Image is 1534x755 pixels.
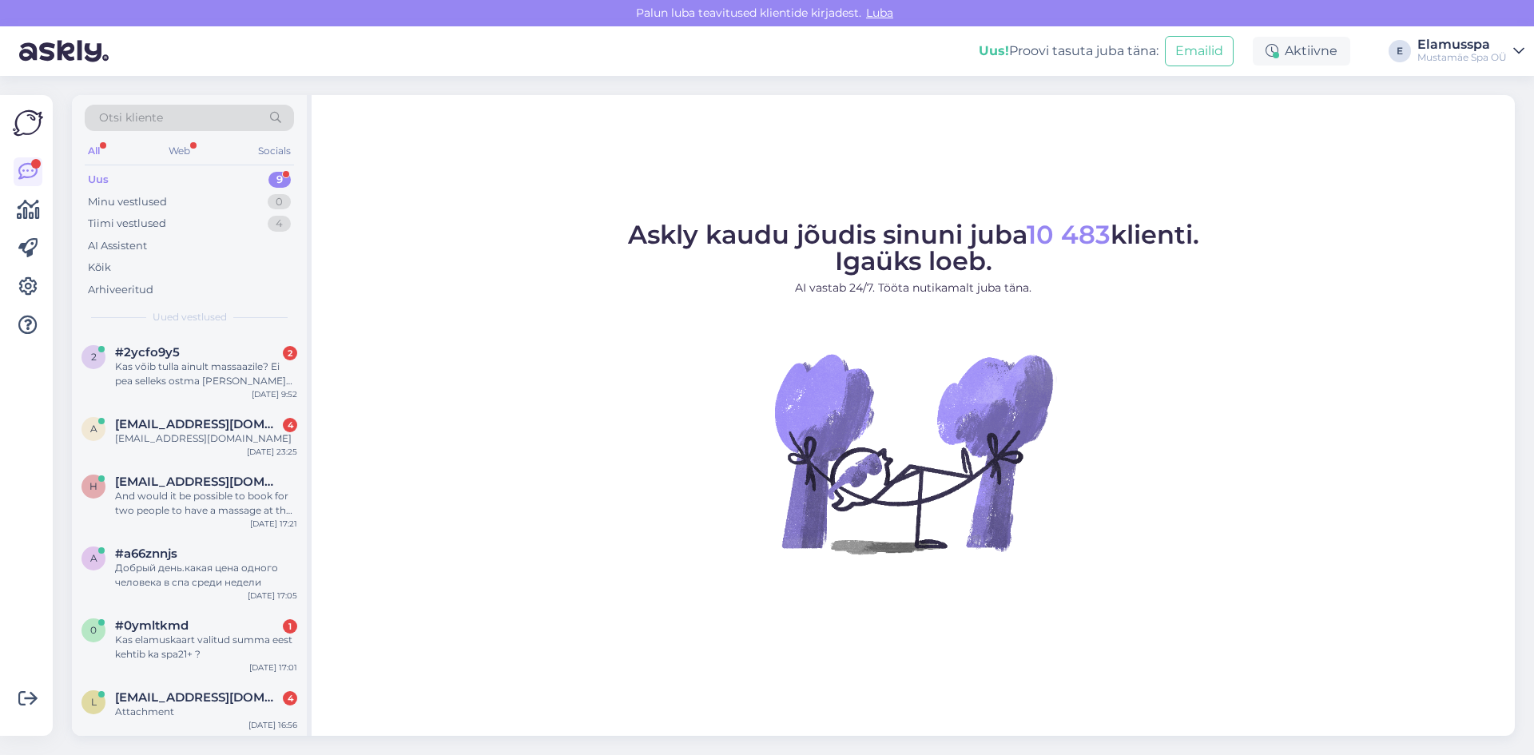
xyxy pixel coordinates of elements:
span: a [90,552,97,564]
div: 4 [268,216,291,232]
div: [EMAIL_ADDRESS][DOMAIN_NAME] [115,431,297,446]
div: And would it be possible to book for two people to have a massage at the same time? [115,489,297,518]
span: alla6363@mail.ru [115,417,281,431]
div: Arhiveeritud [88,282,153,298]
div: Minu vestlused [88,194,167,210]
div: Attachment [115,705,297,719]
div: AI Assistent [88,238,147,254]
span: lindemannmerle@gmail.com [115,690,281,705]
div: Добрый день.какая цена одного человека в спа среди недели [115,561,297,590]
div: 4 [283,691,297,705]
div: [DATE] 17:05 [248,590,297,602]
span: a [90,423,97,435]
b: Uus! [979,43,1009,58]
div: Tiimi vestlused [88,216,166,232]
div: E [1389,40,1411,62]
div: 1 [283,619,297,634]
div: Elamusspa [1417,38,1507,51]
span: l [91,696,97,708]
a: ElamusspaMustamäe Spa OÜ [1417,38,1524,64]
span: Luba [861,6,898,20]
img: No Chat active [769,309,1057,597]
div: Web [165,141,193,161]
span: Otsi kliente [99,109,163,126]
div: 9 [268,172,291,188]
span: 10 483 [1027,219,1111,250]
span: h [89,480,97,492]
span: #a66znnjs [115,546,177,561]
div: Kõik [88,260,111,276]
img: Askly Logo [13,108,43,138]
button: Emailid [1165,36,1234,66]
div: Uus [88,172,109,188]
div: [DATE] 17:01 [249,662,297,674]
div: Mustamäe Spa OÜ [1417,51,1507,64]
div: Proovi tasuta juba täna: [979,42,1158,61]
span: #2ycfo9y5 [115,345,180,360]
div: Aktiivne [1253,37,1350,66]
div: 4 [283,418,297,432]
div: 0 [268,194,291,210]
span: #0ymltkmd [115,618,189,633]
div: Kas elamuskaart valitud summa eest kehtib ka spa21+ ? [115,633,297,662]
div: Socials [255,141,294,161]
span: Askly kaudu jõudis sinuni juba klienti. Igaüks loeb. [628,219,1199,276]
div: [DATE] 23:25 [247,446,297,458]
div: All [85,141,103,161]
div: Kas võib tulla ainult massaazile? Ei pea selleks ostma [PERSON_NAME] spa pileti sissepääsuks? [115,360,297,388]
span: Uued vestlused [153,310,227,324]
div: 2 [283,346,297,360]
div: [DATE] 17:21 [250,518,297,530]
span: 2 [91,351,97,363]
span: happyhil22@gmail.com [115,475,281,489]
div: [DATE] 9:52 [252,388,297,400]
span: 0 [90,624,97,636]
div: [DATE] 16:56 [248,719,297,731]
p: AI vastab 24/7. Tööta nutikamalt juba täna. [628,280,1199,296]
